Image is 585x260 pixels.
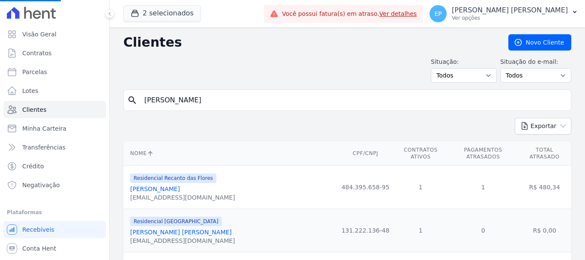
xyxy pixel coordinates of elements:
span: Negativação [22,181,60,189]
label: Situação do e-mail: [500,57,571,66]
p: Ver opções [452,15,568,21]
td: 131.222.136-48 [338,209,393,252]
td: 484.395.658-95 [338,166,393,209]
i: search [127,95,137,105]
span: EP [434,11,442,17]
td: 1 [393,166,448,209]
td: 1 [393,209,448,252]
span: Conta Hent [22,244,56,253]
td: R$ 0,00 [518,209,571,252]
a: [PERSON_NAME] [130,185,180,192]
span: Residencial [GEOGRAPHIC_DATA] [130,217,222,226]
a: Negativação [3,176,106,194]
a: Novo Cliente [508,34,571,51]
a: Parcelas [3,63,106,81]
th: Nome [123,141,338,166]
span: Minha Carteira [22,124,66,133]
h2: Clientes [123,35,495,50]
th: Total Atrasado [518,141,571,166]
a: Minha Carteira [3,120,106,137]
div: [EMAIL_ADDRESS][DOMAIN_NAME] [130,193,235,202]
th: Pagamentos Atrasados [448,141,518,166]
th: Contratos Ativos [393,141,448,166]
a: [PERSON_NAME] [PERSON_NAME] [130,229,232,236]
button: 2 selecionados [123,5,201,21]
a: Recebíveis [3,221,106,238]
span: Clientes [22,105,46,114]
p: [PERSON_NAME] [PERSON_NAME] [452,6,568,15]
a: Contratos [3,45,106,62]
span: Você possui fatura(s) em atraso. [282,9,417,18]
span: Recebíveis [22,225,54,234]
span: Transferências [22,143,66,152]
span: Crédito [22,162,44,170]
input: Buscar por nome, CPF ou e-mail [139,92,567,109]
a: Ver detalhes [379,10,417,17]
div: [EMAIL_ADDRESS][DOMAIN_NAME] [130,236,235,245]
span: Parcelas [22,68,47,76]
a: Clientes [3,101,106,118]
span: Visão Geral [22,30,57,39]
span: Residencial Recanto das Flores [130,173,216,183]
button: EP [PERSON_NAME] [PERSON_NAME] Ver opções [423,2,585,26]
a: Transferências [3,139,106,156]
td: R$ 480,34 [518,166,571,209]
a: Lotes [3,82,106,99]
td: 1 [448,166,518,209]
label: Situação: [431,57,497,66]
td: 0 [448,209,518,252]
span: Contratos [22,49,51,57]
a: Crédito [3,158,106,175]
a: Visão Geral [3,26,106,43]
div: Plataformas [7,207,102,218]
button: Exportar [515,118,571,134]
span: Lotes [22,87,39,95]
a: Conta Hent [3,240,106,257]
th: CPF/CNPJ [338,141,393,166]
